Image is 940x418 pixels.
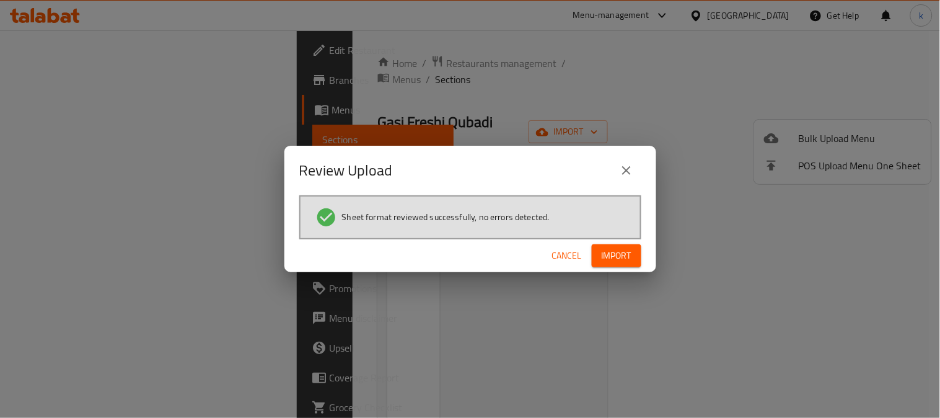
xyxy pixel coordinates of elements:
[342,211,550,223] span: Sheet format reviewed successfully, no errors detected.
[299,161,393,180] h2: Review Upload
[547,244,587,267] button: Cancel
[612,156,641,185] button: close
[602,248,631,264] span: Import
[552,248,582,264] span: Cancel
[592,244,641,267] button: Import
